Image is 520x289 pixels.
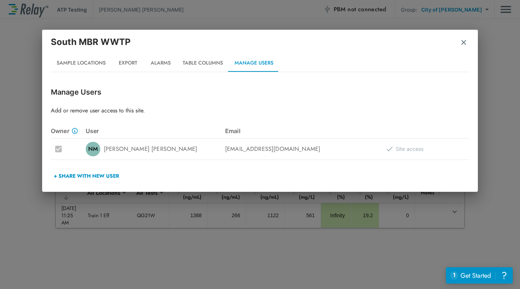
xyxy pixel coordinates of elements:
div: [PERSON_NAME] [PERSON_NAME] [86,142,225,156]
button: Sample Locations [51,54,111,72]
iframe: Resource center [446,267,513,284]
img: check Icon [386,146,393,152]
div: Site access [386,145,424,153]
button: Table Columns [177,54,229,72]
p: Manage Users [51,87,469,98]
p: South MBR WWTP [51,36,131,49]
button: Alarms [144,54,177,72]
div: [EMAIL_ADDRESS][DOMAIN_NAME] [225,145,365,153]
p: Add or remove user access to this site. [51,106,469,115]
button: + Share with New User [51,167,122,185]
button: Export [111,54,144,72]
div: Email [225,127,365,135]
img: Remove [460,39,467,46]
div: Owner [51,127,86,135]
button: Manage Users [229,54,279,72]
div: NM [86,142,100,156]
div: User [86,127,225,135]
